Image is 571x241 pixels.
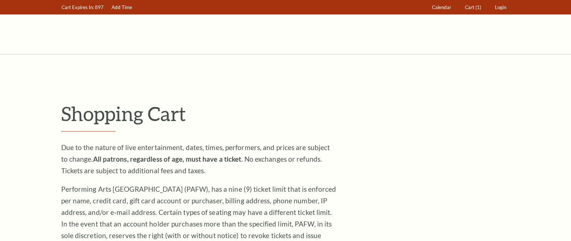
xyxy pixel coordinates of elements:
[62,4,94,10] span: Cart Expires In:
[61,143,330,175] span: Due to the nature of live entertainment, dates, times, performers, and prices are subject to chan...
[475,4,481,10] span: (1)
[95,4,104,10] span: 897
[461,0,484,14] a: Cart (1)
[61,102,510,125] p: Shopping Cart
[428,0,454,14] a: Calendar
[465,4,474,10] span: Cart
[495,4,506,10] span: Login
[491,0,509,14] a: Login
[432,4,451,10] span: Calendar
[108,0,135,14] a: Add Time
[93,155,242,163] strong: All patrons, regardless of age, must have a ticket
